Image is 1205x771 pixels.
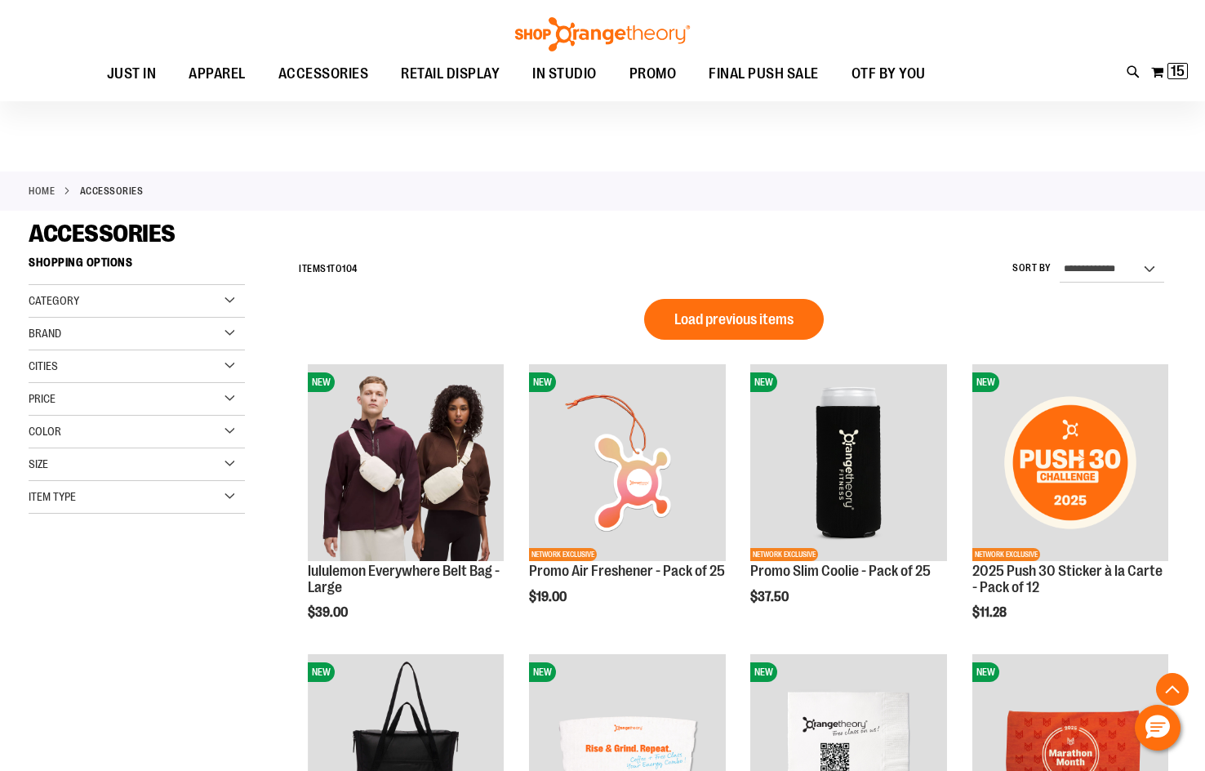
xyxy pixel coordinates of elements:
[308,605,350,620] span: $39.00
[278,56,369,92] span: ACCESSORIES
[308,364,504,563] a: lululemon Everywhere Belt Bag - LargeNEW
[1012,261,1052,275] label: Sort By
[262,56,385,92] a: ACCESSORIES
[644,299,824,340] button: Load previous items
[189,56,246,92] span: APPAREL
[750,548,818,561] span: NETWORK EXCLUSIVE
[750,563,931,579] a: Promo Slim Coolie - Pack of 25
[972,605,1009,620] span: $11.28
[972,364,1168,563] a: 2025 Push 30 Sticker à la Carte - Pack of 12NEWNETWORK EXCLUSIVE
[300,356,512,662] div: product
[629,56,677,92] span: PROMO
[29,457,48,470] span: Size
[529,548,597,561] span: NETWORK EXCLUSIVE
[835,56,942,93] a: OTF BY YOU
[1171,63,1185,79] span: 15
[750,364,946,560] img: Promo Slim Coolie - Pack of 25
[80,184,144,198] strong: ACCESSORIES
[972,372,999,392] span: NEW
[308,563,500,595] a: lululemon Everywhere Belt Bag - Large
[327,263,331,274] span: 1
[29,220,176,247] span: ACCESSORIES
[529,372,556,392] span: NEW
[750,372,777,392] span: NEW
[1135,705,1181,751] button: Hello, have a question? Let’s chat.
[172,56,262,93] a: APPAREL
[308,364,504,560] img: lululemon Everywhere Belt Bag - Large
[513,17,692,51] img: Shop Orangetheory
[29,248,245,285] strong: Shopping Options
[401,56,500,92] span: RETAIL DISPLAY
[91,56,173,93] a: JUST IN
[692,56,835,93] a: FINAL PUSH SALE
[385,56,516,93] a: RETAIL DISPLAY
[308,372,335,392] span: NEW
[532,56,597,92] span: IN STUDIO
[1156,673,1189,706] button: Back To Top
[852,56,926,92] span: OTF BY YOU
[29,294,79,307] span: Category
[674,311,794,328] span: Load previous items
[29,184,55,198] a: Home
[29,359,58,372] span: Cities
[972,563,1163,595] a: 2025 Push 30 Sticker à la Carte - Pack of 12
[516,56,613,93] a: IN STUDIO
[613,56,693,93] a: PROMO
[972,548,1040,561] span: NETWORK EXCLUSIVE
[964,356,1176,662] div: product
[529,364,725,560] img: Promo Air Freshener - Pack of 25
[529,590,569,604] span: $19.00
[750,662,777,682] span: NEW
[709,56,819,92] span: FINAL PUSH SALE
[29,490,76,503] span: Item Type
[29,327,61,340] span: Brand
[107,56,157,92] span: JUST IN
[529,662,556,682] span: NEW
[529,563,725,579] a: Promo Air Freshener - Pack of 25
[972,662,999,682] span: NEW
[972,364,1168,560] img: 2025 Push 30 Sticker à la Carte - Pack of 12
[308,662,335,682] span: NEW
[29,425,61,438] span: Color
[299,256,358,282] h2: Items to
[29,392,56,405] span: Price
[529,364,725,563] a: Promo Air Freshener - Pack of 25NEWNETWORK EXCLUSIVE
[750,590,791,604] span: $37.50
[342,263,358,274] span: 104
[750,364,946,563] a: Promo Slim Coolie - Pack of 25NEWNETWORK EXCLUSIVE
[521,356,733,645] div: product
[742,356,954,645] div: product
